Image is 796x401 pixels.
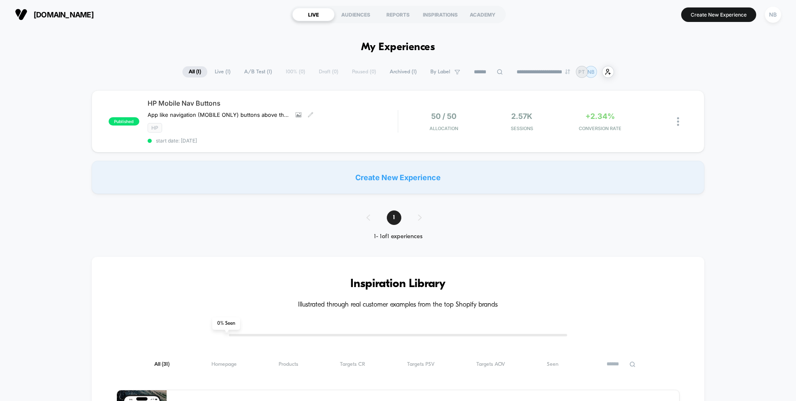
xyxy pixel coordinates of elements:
[162,362,170,367] span: ( 31 )
[116,278,680,291] h3: Inspiration Library
[34,10,94,19] span: [DOMAIN_NAME]
[116,301,680,309] h4: Illustrated through real customer examples from the top Shopify brands
[212,317,240,330] span: 0 % Seen
[511,112,532,121] span: 2.57k
[335,8,377,21] div: AUDIENCES
[15,8,27,21] img: Visually logo
[12,8,96,21] button: [DOMAIN_NAME]
[148,138,398,144] span: start date: [DATE]
[387,210,401,225] span: 1
[485,126,559,131] span: Sessions
[361,41,435,53] h1: My Experiences
[292,8,335,21] div: LIVE
[279,361,298,367] span: Products
[377,8,419,21] div: REPORTS
[358,233,438,240] div: 1 - 1 of 1 experiences
[154,361,170,367] span: All
[407,361,434,367] span: Targets PSV
[340,361,365,367] span: Targets CR
[383,66,423,77] span: Archived ( 1 )
[565,69,570,74] img: end
[587,69,595,75] p: NB
[461,8,504,21] div: ACADEMY
[419,8,461,21] div: INSPIRATIONS
[211,361,237,367] span: Homepage
[182,66,207,77] span: All ( 1 )
[148,111,289,118] span: App like navigation (MOBILE ONLY) buttons above the Homepage
[238,66,278,77] span: A/B Test ( 1 )
[677,117,679,126] img: close
[431,112,456,121] span: 50 / 50
[148,123,162,133] span: HP
[762,6,784,23] button: NB
[92,161,704,194] div: Create New Experience
[578,69,585,75] p: PT
[563,126,637,131] span: CONVERSION RATE
[585,112,615,121] span: +2.34%
[430,126,458,131] span: Allocation
[209,66,237,77] span: Live ( 1 )
[476,361,505,367] span: Targets AOV
[430,69,450,75] span: By Label
[148,99,398,107] span: HP Mobile Nav Buttons
[109,117,139,126] span: published
[547,361,558,367] span: Seen
[765,7,781,23] div: NB
[681,7,756,22] button: Create New Experience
